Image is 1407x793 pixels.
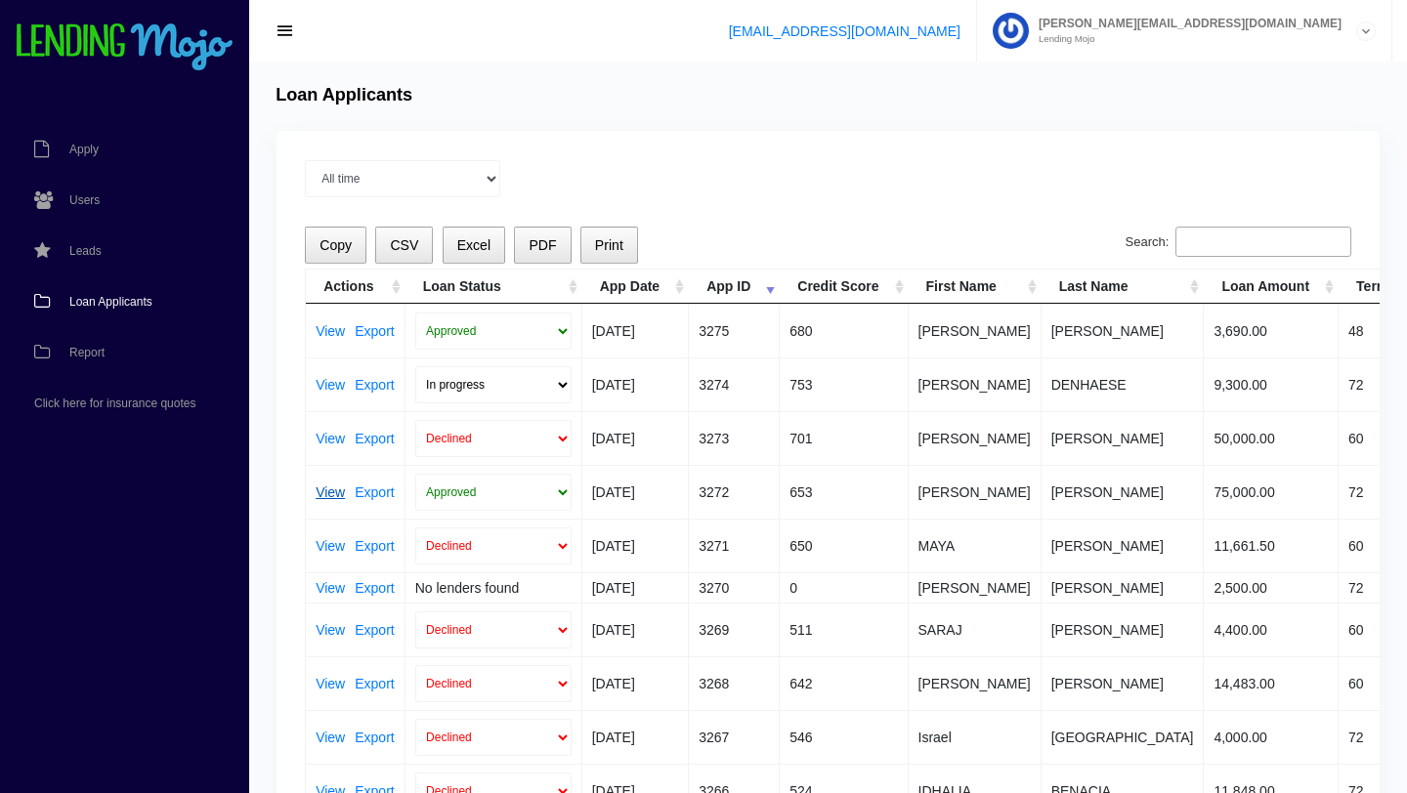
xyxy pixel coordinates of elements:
span: Loan Applicants [69,296,152,308]
td: [DATE] [582,411,689,465]
td: 3,690.00 [1204,304,1339,357]
th: Loan Amount: activate to sort column ascending [1204,270,1339,304]
td: 11,661.50 [1204,519,1339,572]
a: Export [355,539,394,553]
td: [DATE] [582,519,689,572]
td: [PERSON_NAME] [909,411,1042,465]
span: PDF [529,237,556,253]
span: Print [595,237,623,253]
th: Actions: activate to sort column ascending [306,270,405,304]
td: 3270 [689,572,780,603]
button: Copy [305,227,366,265]
small: Lending Mojo [1029,34,1342,44]
a: Export [355,581,394,595]
td: 3267 [689,710,780,764]
span: Apply [69,144,99,155]
h4: Loan Applicants [276,85,412,106]
th: Last Name: activate to sort column ascending [1042,270,1205,304]
td: [PERSON_NAME] [909,304,1042,357]
a: View [316,485,345,499]
td: 3271 [689,519,780,572]
td: 4,000.00 [1204,710,1339,764]
td: 4,400.00 [1204,603,1339,656]
a: Export [355,730,394,744]
span: Click here for insurance quotes [34,397,195,409]
td: 653 [780,465,908,519]
a: View [316,324,345,338]
td: No lenders found [405,572,582,603]
td: [PERSON_NAME] [909,465,1042,519]
td: 511 [780,603,908,656]
td: DENHAESE [1042,357,1205,411]
button: CSV [375,227,433,265]
td: 0 [780,572,908,603]
td: [DATE] [582,465,689,519]
a: View [316,730,345,744]
td: 701 [780,411,908,465]
input: Search: [1175,227,1351,258]
td: [DATE] [582,603,689,656]
td: 3272 [689,465,780,519]
a: View [316,432,345,445]
a: [EMAIL_ADDRESS][DOMAIN_NAME] [729,23,960,39]
a: View [316,623,345,637]
span: Leads [69,245,102,257]
a: View [316,539,345,553]
td: 3273 [689,411,780,465]
td: Israel [909,710,1042,764]
a: Export [355,677,394,690]
td: [PERSON_NAME] [1042,411,1205,465]
td: [GEOGRAPHIC_DATA] [1042,710,1205,764]
a: View [316,677,345,690]
td: 3269 [689,603,780,656]
td: [PERSON_NAME] [909,572,1042,603]
a: Export [355,378,394,392]
a: Export [355,324,394,338]
td: 14,483.00 [1204,656,1339,710]
th: Loan Status: activate to sort column ascending [405,270,582,304]
td: 3268 [689,656,780,710]
span: [PERSON_NAME][EMAIL_ADDRESS][DOMAIN_NAME] [1029,18,1342,29]
span: Copy [320,237,352,253]
td: 650 [780,519,908,572]
td: [PERSON_NAME] [1042,572,1205,603]
label: Search: [1126,227,1351,258]
a: View [316,581,345,595]
td: 680 [780,304,908,357]
td: 3274 [689,357,780,411]
a: Export [355,623,394,637]
span: Users [69,194,100,206]
button: Excel [443,227,506,265]
th: First Name: activate to sort column ascending [909,270,1042,304]
img: Profile image [993,13,1029,49]
td: 9,300.00 [1204,357,1339,411]
td: [DATE] [582,656,689,710]
th: Credit Score: activate to sort column ascending [780,270,908,304]
td: 50,000.00 [1204,411,1339,465]
td: [PERSON_NAME] [909,656,1042,710]
td: [PERSON_NAME] [1042,519,1205,572]
td: 2,500.00 [1204,572,1339,603]
span: Report [69,347,105,358]
img: logo-small.png [15,23,234,72]
td: MAYA [909,519,1042,572]
button: PDF [514,227,571,265]
th: App ID: activate to sort column ascending [689,270,780,304]
a: View [316,378,345,392]
a: Export [355,432,394,445]
td: SARAJ [909,603,1042,656]
td: 546 [780,710,908,764]
td: [DATE] [582,710,689,764]
a: Export [355,485,394,499]
button: Print [580,227,638,265]
td: [PERSON_NAME] [1042,465,1205,519]
td: [PERSON_NAME] [909,357,1042,411]
td: [PERSON_NAME] [1042,603,1205,656]
td: 3275 [689,304,780,357]
span: Excel [457,237,490,253]
td: [DATE] [582,304,689,357]
td: 753 [780,357,908,411]
td: [DATE] [582,357,689,411]
th: App Date: activate to sort column ascending [582,270,689,304]
td: 642 [780,656,908,710]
